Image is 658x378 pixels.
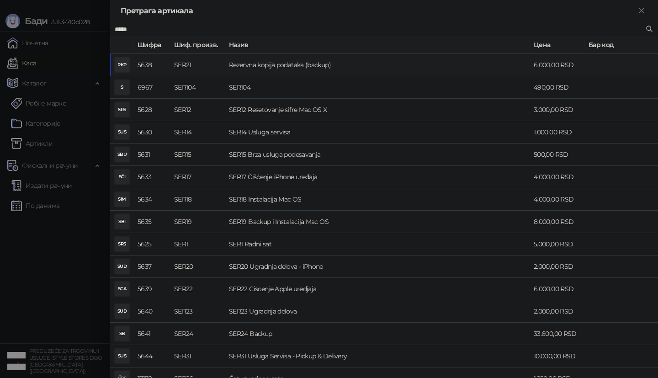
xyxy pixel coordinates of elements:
[170,256,225,278] td: SER20
[134,188,170,211] td: 5634
[170,323,225,345] td: SER24
[530,99,585,121] td: 3.000,00 RSD
[170,121,225,144] td: SER14
[225,256,530,278] td: SER20 Ugradnja delova - iPhone
[530,256,585,278] td: 2.000,00 RSD
[170,278,225,300] td: SER22
[225,323,530,345] td: SER24 Backup
[134,211,170,233] td: 5635
[134,54,170,76] td: 5638
[225,54,530,76] td: Rezervna kopija podataka (backup)
[585,36,658,54] th: Бар код
[530,144,585,166] td: 500,00 RSD
[225,211,530,233] td: SER19 Backup i Instalacija Mac OS
[225,233,530,256] td: SER1 Radni sat
[170,300,225,323] td: SER23
[115,80,129,95] div: S
[225,36,530,54] th: Назив
[134,345,170,367] td: 5644
[115,237,129,251] div: SRS
[115,58,129,72] div: RKP
[134,323,170,345] td: 5641
[225,144,530,166] td: SER15 Brza usluga podesavanja
[170,76,225,99] td: SER104
[530,323,585,345] td: 33.600,00 RSD
[225,300,530,323] td: SER23 Ugradnja delova
[134,278,170,300] td: 5639
[115,259,129,274] div: SUD
[225,121,530,144] td: SER14 Usluga servisa
[121,5,636,16] div: Претрага артикала
[170,166,225,188] td: SER17
[636,5,647,16] button: Close
[530,278,585,300] td: 6.000,00 RSD
[134,233,170,256] td: 5625
[530,345,585,367] td: 10.000,00 RSD
[530,76,585,99] td: 490,00 RSD
[115,282,129,296] div: SCA
[530,188,585,211] td: 4.000,00 RSD
[170,345,225,367] td: SER31
[170,211,225,233] td: SER19
[115,349,129,363] div: SUS
[225,99,530,121] td: SER12 Resetovanje sifre Mac OS X
[134,36,170,54] th: Шифра
[530,36,585,54] th: Цена
[115,102,129,117] div: SRS
[115,214,129,229] div: SBI
[134,121,170,144] td: 5630
[530,121,585,144] td: 1.000,00 RSD
[115,304,129,319] div: SUD
[170,188,225,211] td: SER18
[134,300,170,323] td: 5640
[170,233,225,256] td: SER1
[134,76,170,99] td: 6967
[134,256,170,278] td: 5637
[225,345,530,367] td: SER31 Usluga Servisa - Pickup & Delivery
[530,166,585,188] td: 4.000,00 RSD
[225,278,530,300] td: SER22 Ciscenje Apple uredjaja
[115,170,129,184] div: SČI
[225,188,530,211] td: SER18 Instalacija Mac OS
[530,233,585,256] td: 5.000,00 RSD
[115,125,129,139] div: SUS
[170,54,225,76] td: SER21
[115,192,129,207] div: SIM
[115,147,129,162] div: SBU
[170,36,225,54] th: Шиф. произв.
[115,326,129,341] div: SB
[225,76,530,99] td: SER104
[530,54,585,76] td: 6.000,00 RSD
[170,144,225,166] td: SER15
[530,211,585,233] td: 8.000,00 RSD
[225,166,530,188] td: SER17 Čišćenje iPhone uređaja
[134,166,170,188] td: 5633
[170,99,225,121] td: SER12
[530,300,585,323] td: 2.000,00 RSD
[134,144,170,166] td: 5631
[134,99,170,121] td: 5628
